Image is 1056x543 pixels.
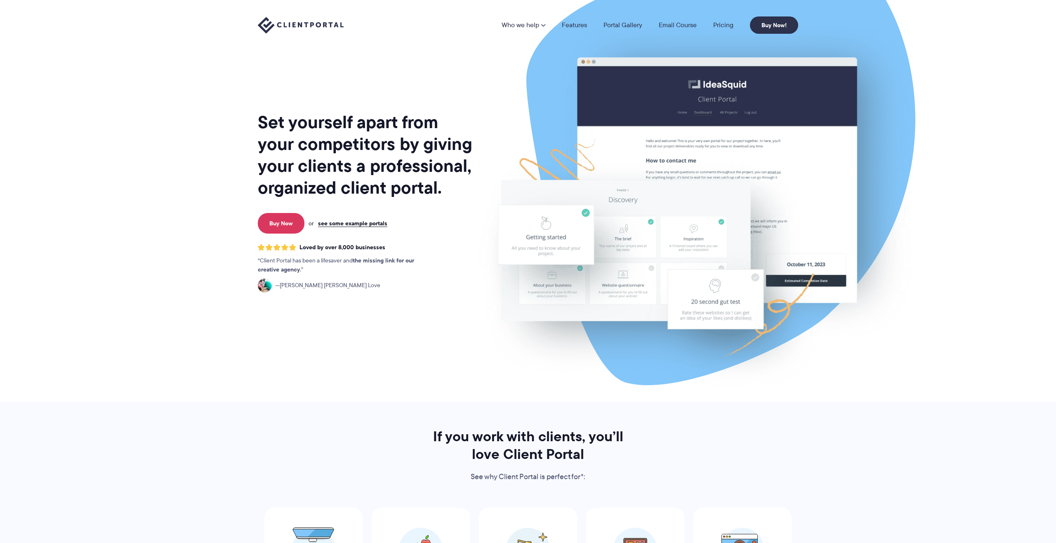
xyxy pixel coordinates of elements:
a: see some example portals [318,220,387,227]
span: [PERSON_NAME] [PERSON_NAME] Love [275,281,380,290]
a: Portal Gallery [603,22,642,28]
p: See why Client Portal is perfect for*: [422,471,634,483]
a: Buy Now [258,213,304,234]
a: Email Course [659,22,697,28]
span: Loved by over 8,000 businesses [299,244,385,251]
h2: If you work with clients, you’ll love Client Portal [422,428,634,463]
a: Who we help [502,22,545,28]
span: or [309,220,314,227]
a: Pricing [713,22,733,28]
strong: the missing link for our creative agency [258,256,414,274]
p: Client Portal has been a lifesaver and . [258,256,431,274]
a: Features [562,22,587,28]
a: Buy Now! [750,16,798,34]
h1: Set yourself apart from your competitors by giving your clients a professional, organized client ... [258,111,474,199]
